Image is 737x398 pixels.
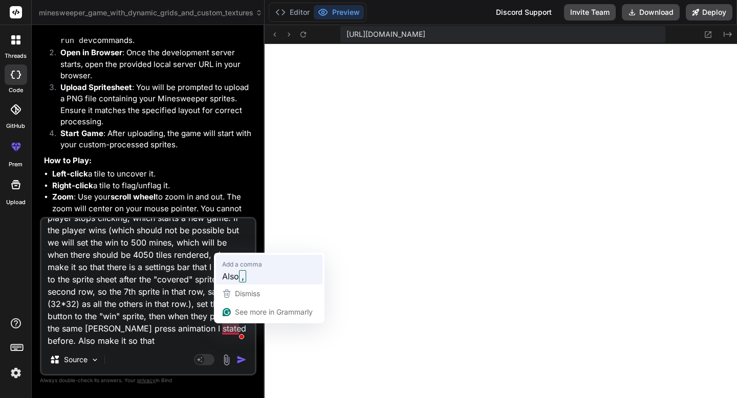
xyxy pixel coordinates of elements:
strong: Upload Spritesheet [60,82,132,92]
label: code [9,86,23,95]
li: : You will be prompted to upload a PNG file containing your Minesweeper sprites. Ensure it matche... [52,82,254,128]
img: settings [7,364,25,382]
span: privacy [137,377,156,383]
strong: Left-click [52,169,88,179]
div: Discord Support [490,4,558,20]
li: : Once the development server starts, open the provided local server URL in your browser. [52,47,254,82]
p: Source [64,355,88,365]
label: threads [5,52,27,60]
code: npm run dev [60,24,249,46]
li: a tile to uncover it. [52,168,254,180]
strong: How to Play: [44,156,92,165]
label: prem [9,160,23,169]
li: : Use your to zoom in and out. The zoom will center on your mouse pointer. You cannot zoom out fu... [52,191,254,226]
button: Editor [271,5,314,19]
button: Invite Team [564,4,616,20]
strong: Start Game [60,128,103,138]
img: Pick Models [91,356,99,364]
p: Always double-check its answers. Your in Bind [40,375,256,385]
li: a tile to flag/unflag it. [52,180,254,192]
img: icon [236,355,247,365]
label: Upload [6,198,26,207]
li: : After uploading, the game will start with your custom-processed sprites. [52,128,254,151]
strong: Open in Browser [60,48,122,57]
button: Deploy [686,4,732,20]
strong: Right-click [52,181,93,190]
span: [URL][DOMAIN_NAME] [346,29,425,39]
strong: Zoom [52,192,74,202]
button: Download [622,4,680,20]
textarea: To enrich screen reader interactions, please activate Accessibility in Grammarly extension settings [41,218,255,345]
li: : Execute the and commands. [52,22,254,47]
button: Preview [314,5,364,19]
strong: scroll wheel [111,192,156,202]
img: attachment [221,354,232,366]
label: GitHub [6,122,25,130]
iframe: To enrich screen reader interactions, please activate Accessibility in Grammarly extension settings [265,44,737,398]
span: minesweeper_game_with_dynamic_grids_and_custom_textures [39,8,263,18]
